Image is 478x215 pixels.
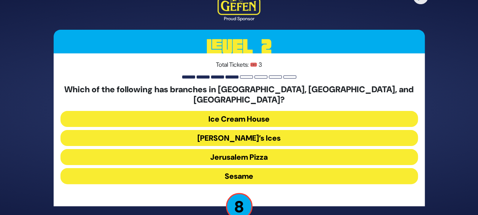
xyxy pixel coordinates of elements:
[60,85,418,105] h5: Which of the following has branches in [GEOGRAPHIC_DATA], [GEOGRAPHIC_DATA], and [GEOGRAPHIC_DATA]?
[218,15,260,22] div: Proud Sponsor
[60,149,418,165] button: Jerusalem Pizza
[54,30,425,64] h3: Level 2
[60,168,418,184] button: Sesame
[60,130,418,146] button: [PERSON_NAME]’s Ices
[60,111,418,127] button: Ice Cream House
[60,60,418,69] p: Total Tickets: 🎟️ 3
